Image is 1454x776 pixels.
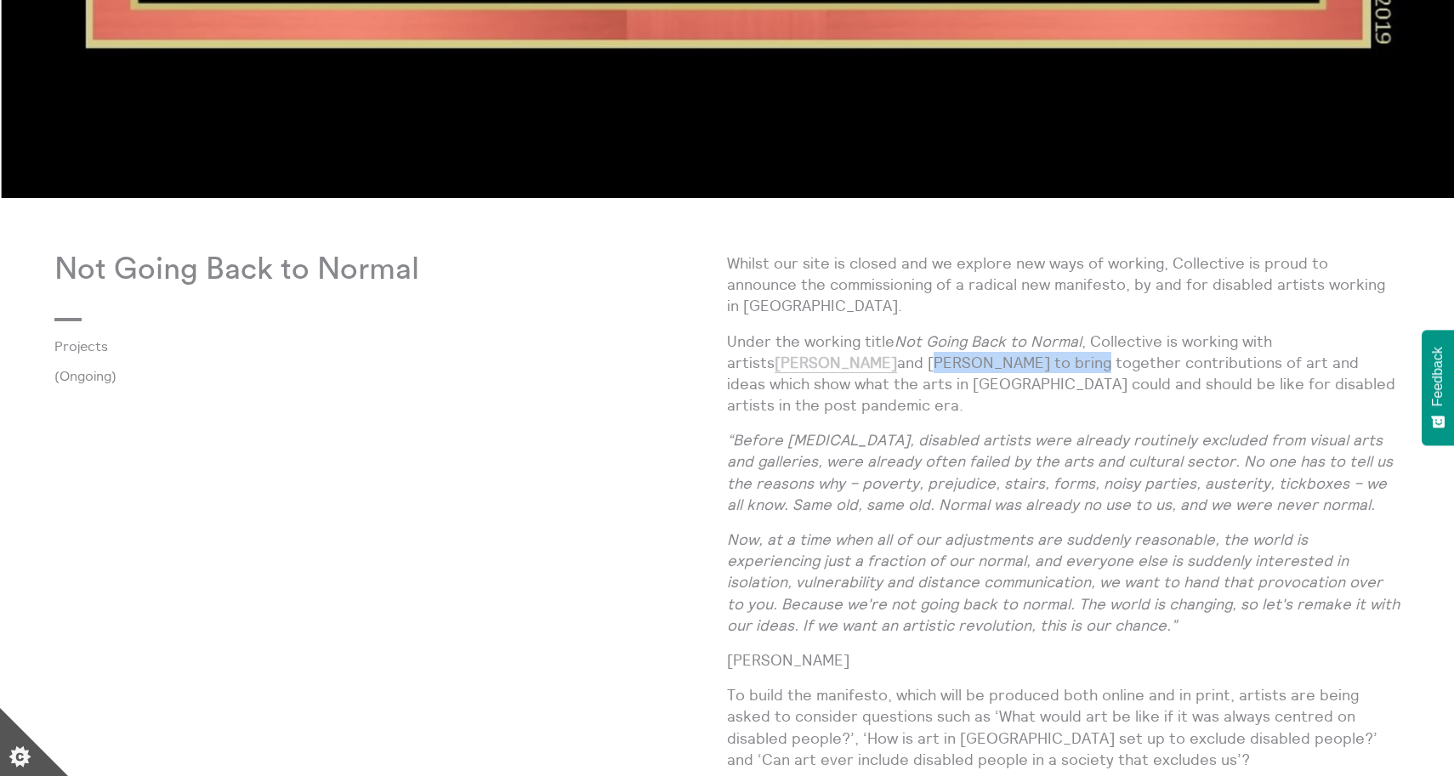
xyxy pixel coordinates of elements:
p: Under the working title , Collective is working with artists and [PERSON_NAME] to bring together ... [727,331,1400,416]
p: (Ongoing) [54,368,727,383]
span: Feedback [1430,347,1445,406]
em: Not Going Back to Normal [895,331,1082,351]
em: “Before [MEDICAL_DATA], disabled artists were already routinely excluded from visual arts and gal... [727,430,1393,514]
p: Whilst our site is closed and we explore new ways of working, Collective is proud to announce the... [727,252,1400,317]
p: Not Going Back to Normal [54,252,727,287]
a: Projects [54,338,700,354]
p: To build the manifesto, which will be produced both online and in print, artists are being asked ... [727,684,1400,770]
p: [PERSON_NAME] [727,649,1400,671]
button: Feedback - Show survey [1422,330,1454,445]
a: [PERSON_NAME] [775,353,897,373]
em: Now, at a time when all of our adjustments are suddenly reasonable, the world is experiencing jus... [727,530,1400,635]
